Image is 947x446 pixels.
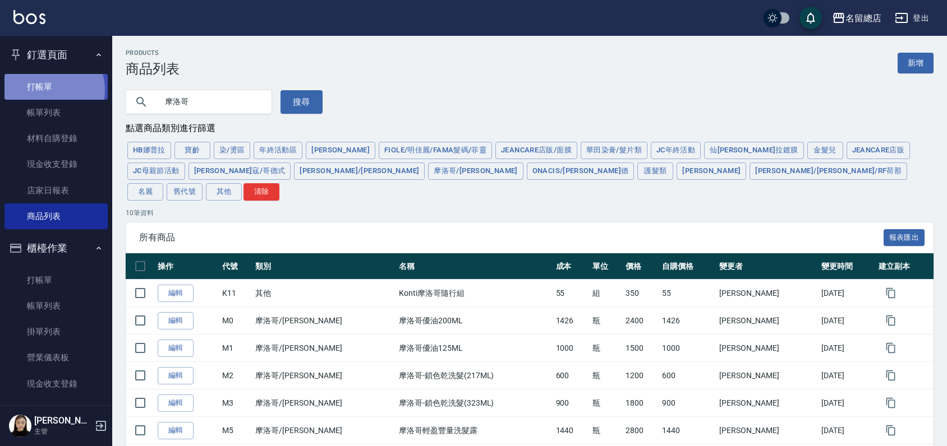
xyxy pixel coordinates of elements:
[155,253,219,280] th: 操作
[590,280,623,307] td: 組
[4,100,108,126] a: 帳單列表
[884,231,925,242] a: 報表匯出
[876,253,934,280] th: 建立副本
[189,162,291,180] button: [PERSON_NAME]寇/哥德式
[4,267,108,293] a: 打帳單
[4,397,108,422] a: 高階收支登錄
[704,142,803,159] button: 仙[PERSON_NAME]拉鍍膜
[495,142,577,159] button: JeanCare店販/面膜
[4,74,108,100] a: 打帳單
[659,389,717,417] td: 900
[428,162,523,180] button: 摩洛哥/[PERSON_NAME]
[750,162,907,180] button: [PERSON_NAME]/[PERSON_NAME]/RF荷那
[819,389,876,417] td: [DATE]
[819,253,876,280] th: 變更時間
[4,40,108,69] button: 釘選頁面
[127,183,163,201] button: 名麗
[158,394,194,412] a: 編輯
[553,417,590,444] td: 1440
[553,389,590,417] td: 900
[219,280,252,307] td: K11
[252,362,396,389] td: 摩洛哥/[PERSON_NAME]
[206,183,242,201] button: 其他
[252,280,396,307] td: 其他
[4,345,108,370] a: 營業儀表板
[590,307,623,334] td: 瓶
[158,285,194,302] a: 編輯
[254,142,302,159] button: 年終活動區
[553,253,590,280] th: 成本
[819,334,876,362] td: [DATE]
[819,362,876,389] td: [DATE]
[716,334,818,362] td: [PERSON_NAME]
[127,162,185,180] button: JC母親節活動
[623,389,659,417] td: 1800
[219,417,252,444] td: M5
[396,253,553,280] th: 名稱
[553,307,590,334] td: 1426
[716,253,818,280] th: 變更者
[716,417,818,444] td: [PERSON_NAME]
[659,417,717,444] td: 1440
[4,319,108,345] a: 掛單列表
[243,183,279,201] button: 清除
[252,253,396,280] th: 類別
[126,123,934,134] div: 點選商品類別進行篩選
[126,61,180,77] h3: 商品列表
[799,7,822,29] button: save
[34,415,91,426] h5: [PERSON_NAME]
[281,90,323,114] button: 搜尋
[158,422,194,439] a: 編輯
[581,142,647,159] button: 華田染膏/髮片類
[252,334,396,362] td: 摩洛哥/[PERSON_NAME]
[139,232,884,243] span: 所有商品
[252,389,396,417] td: 摩洛哥/[PERSON_NAME]
[4,126,108,151] a: 材料自購登錄
[396,417,553,444] td: 摩洛哥輕盈豐量洗髮露
[126,208,934,218] p: 10 筆資料
[590,362,623,389] td: 瓶
[4,293,108,319] a: 帳單列表
[9,415,31,437] img: Person
[527,162,635,180] button: ONACIS/[PERSON_NAME]德
[219,389,252,417] td: M3
[219,307,252,334] td: M0
[590,389,623,417] td: 瓶
[126,49,180,57] h2: Products
[898,53,934,73] a: 新增
[4,371,108,397] a: 現金收支登錄
[819,280,876,307] td: [DATE]
[553,334,590,362] td: 1000
[659,253,717,280] th: 自購價格
[252,417,396,444] td: 摩洛哥/[PERSON_NAME]
[716,362,818,389] td: [PERSON_NAME]
[219,253,252,280] th: 代號
[659,362,717,389] td: 600
[4,234,108,263] button: 櫃檯作業
[294,162,425,180] button: [PERSON_NAME]/[PERSON_NAME]
[13,10,45,24] img: Logo
[219,362,252,389] td: M2
[214,142,251,159] button: 染/燙區
[890,8,934,29] button: 登出
[396,307,553,334] td: 摩洛哥優油200ML
[219,334,252,362] td: M1
[623,362,659,389] td: 1200
[157,87,263,117] input: 搜尋關鍵字
[396,362,553,389] td: 摩洛哥-鎖色乾洗髮(217ML)
[4,151,108,177] a: 現金收支登錄
[174,142,210,159] button: 寶齡
[651,142,701,159] button: JC年終活動
[306,142,375,159] button: [PERSON_NAME]
[845,11,881,25] div: 名留總店
[4,203,108,229] a: 商品列表
[716,389,818,417] td: [PERSON_NAME]
[623,417,659,444] td: 2800
[158,340,194,357] a: 編輯
[167,183,203,201] button: 舊代號
[716,307,818,334] td: [PERSON_NAME]
[819,307,876,334] td: [DATE]
[590,334,623,362] td: 瓶
[4,178,108,203] a: 店家日報表
[396,334,553,362] td: 摩洛哥優油125ML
